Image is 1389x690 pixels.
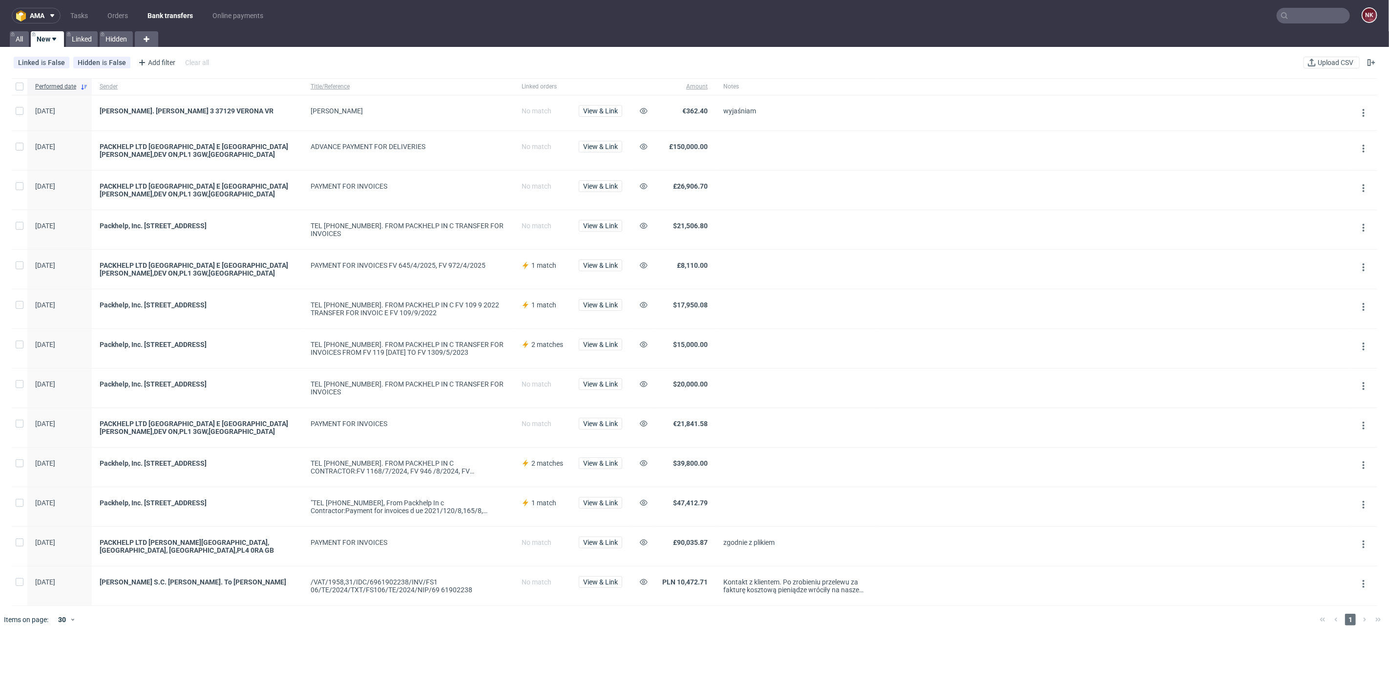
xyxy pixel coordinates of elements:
[311,222,506,237] div: TEL [PHONE_NUMBER]. FROM PACKHELP IN C TRANSFER FOR INVOICES
[311,578,506,594] div: /VAT/1958,31/IDC/6961902238/INV/FS1 06/TE/2024/TXT/FS106/TE/2024/NIP/69 61902238
[183,56,211,69] div: Clear all
[579,141,622,152] button: View & Link
[1316,59,1355,66] span: Upload CSV
[579,420,622,428] a: View & Link
[723,107,870,115] div: wyjaśniam
[673,420,708,428] span: €21,841.58
[35,83,76,91] span: Performed date
[531,261,556,269] span: 1 match
[673,499,708,507] span: $47,412.79
[311,182,506,190] div: PAYMENT FOR INVOICES
[579,143,622,151] a: View & Link
[522,420,551,428] span: No match
[723,539,870,546] div: zgodnie z plikiem
[583,222,618,229] span: View & Link
[18,59,41,66] span: Linked
[311,261,506,269] div: PAYMENT FOR INVOICES FV 645/4/2025, FV 972/4/2025
[583,579,618,585] span: View & Link
[4,615,48,625] span: Items on page:
[35,420,55,428] span: [DATE]
[100,261,295,277] div: PACKHELP LTD [GEOGRAPHIC_DATA] E [GEOGRAPHIC_DATA][PERSON_NAME],DEV ON,PL1 3GW,[GEOGRAPHIC_DATA]
[1304,57,1360,68] button: Upload CSV
[723,83,870,91] span: Notes
[311,459,506,475] div: TEL [PHONE_NUMBER]. FROM PACKHELP IN C CONTRACTOR:FV 1168/7/2024, FV 946 /8/2024, FV 947/8/2024
[583,341,618,348] span: View & Link
[35,341,55,348] span: [DATE]
[579,220,622,232] button: View & Link
[100,380,295,388] a: Packhelp, Inc. [STREET_ADDRESS]
[100,578,295,586] a: [PERSON_NAME] S.C. [PERSON_NAME]. To [PERSON_NAME]
[669,143,708,151] span: £150,000.00
[12,8,61,23] button: ama
[35,222,55,230] span: [DATE]
[583,183,618,190] span: View & Link
[100,222,295,230] a: Packhelp, Inc. [STREET_ADDRESS]
[311,341,506,356] div: TEL [PHONE_NUMBER]. FROM PACKHELP IN C TRANSFER FOR INVOICES FROM FV 119 [DATE] TO FV 1309/5/2023
[30,12,44,19] span: ama
[35,143,55,151] span: [DATE]
[583,381,618,388] span: View & Link
[579,378,622,390] button: View & Link
[35,499,55,507] span: [DATE]
[100,539,295,554] a: PACKHELP LTD [PERSON_NAME][GEOGRAPHIC_DATA],[GEOGRAPHIC_DATA], [GEOGRAPHIC_DATA],PL4 0RA GB
[579,222,622,230] a: View & Link
[531,459,563,467] span: 2 matches
[579,457,622,469] button: View & Link
[66,31,98,47] a: Linked
[579,180,622,192] button: View & Link
[35,578,55,586] span: [DATE]
[142,8,199,23] a: Bank transfers
[579,499,622,507] a: View & Link
[673,341,708,348] span: $15,000.00
[579,537,622,548] button: View & Link
[579,380,622,388] a: View & Link
[134,55,177,70] div: Add filter
[311,380,506,396] div: TEL [PHONE_NUMBER]. FROM PACKHELP IN C TRANSFER FOR INVOICES
[35,380,55,388] span: [DATE]
[311,83,506,91] span: Title/Reference
[100,182,295,198] a: PACKHELP LTD [GEOGRAPHIC_DATA] E [GEOGRAPHIC_DATA][PERSON_NAME],DEV ON,PL1 3GW,[GEOGRAPHIC_DATA]
[579,107,622,115] a: View & Link
[311,143,506,151] div: ADVANCE PAYMENT FOR DELIVERIES
[311,107,506,115] div: [PERSON_NAME]
[41,59,48,66] span: is
[579,459,622,467] a: View & Link
[583,302,618,308] span: View & Link
[311,539,506,546] div: PAYMENT FOR INVOICES
[579,259,622,271] button: View & Link
[723,578,870,594] div: Kontakt z klientem. Po zrobieniu przelewu za fakturę kosztową pieniądze wróciły na nasze konto.
[100,31,133,47] a: Hidden
[311,301,506,317] div: TEL [PHONE_NUMBER]. FROM PACKHELP IN C FV 109 9 2022 TRANSFER FOR INVOIC E FV 109/9/2022
[522,107,551,115] span: No match
[673,380,708,388] span: $20,000.00
[583,108,618,114] span: View & Link
[64,8,94,23] a: Tasks
[100,459,295,467] a: Packhelp, Inc. [STREET_ADDRESS]
[673,301,708,309] span: $17,950.08
[579,105,622,117] button: View & Link
[579,341,622,348] a: View & Link
[583,499,618,506] span: View & Link
[10,31,29,47] a: All
[522,182,551,190] span: No match
[579,539,622,546] a: View & Link
[583,420,618,427] span: View & Link
[662,578,708,586] span: PLN 10,472.71
[100,420,295,435] div: PACKHELP LTD [GEOGRAPHIC_DATA] E [GEOGRAPHIC_DATA][PERSON_NAME],DEV ON,PL1 3GW,[GEOGRAPHIC_DATA]
[673,182,708,190] span: £26,906.70
[100,143,295,158] div: PACKHELP LTD [GEOGRAPHIC_DATA] E [GEOGRAPHIC_DATA][PERSON_NAME],DEV ON,PL1 3GW,[GEOGRAPHIC_DATA]
[100,499,295,507] div: Packhelp, Inc. [STREET_ADDRESS]
[579,339,622,350] button: View & Link
[311,420,506,428] div: PAYMENT FOR INVOICES
[579,261,622,269] a: View & Link
[579,299,622,311] button: View & Link
[100,107,295,115] a: [PERSON_NAME]. [PERSON_NAME] 3 37129 VERONA VR
[583,460,618,467] span: View & Link
[311,499,506,515] div: "TEL [PHONE_NUMBER], From Packhelp In c Contractor:Payment for invoices d ue 2021/120/8,165/8, 15...
[531,341,563,348] span: 2 matches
